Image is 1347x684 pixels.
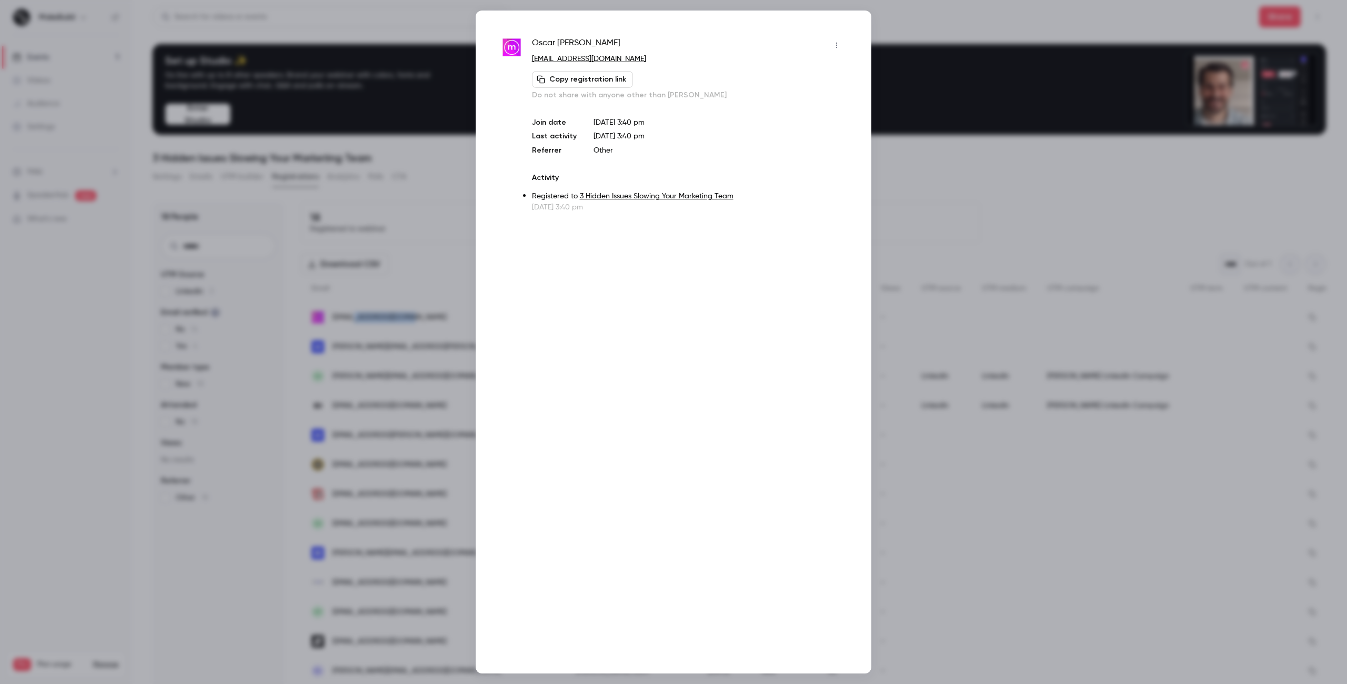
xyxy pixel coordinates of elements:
[594,145,845,156] p: Other
[594,133,645,140] span: [DATE] 3:40 pm
[532,202,845,213] p: [DATE] 3:40 pm
[532,173,845,183] p: Activity
[532,37,620,54] span: Oscar [PERSON_NAME]
[532,71,633,88] button: Copy registration link
[532,131,577,142] p: Last activity
[594,117,845,128] p: [DATE] 3:40 pm
[532,90,845,100] p: Do not share with anyone other than [PERSON_NAME]
[532,117,577,128] p: Join date
[580,193,733,200] a: 3 Hidden Issues Slowing Your Marketing Team
[532,55,646,63] a: [EMAIL_ADDRESS][DOMAIN_NAME]
[532,145,577,156] p: Referrer
[502,38,521,57] img: maisonthats.us
[532,191,845,202] p: Registered to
